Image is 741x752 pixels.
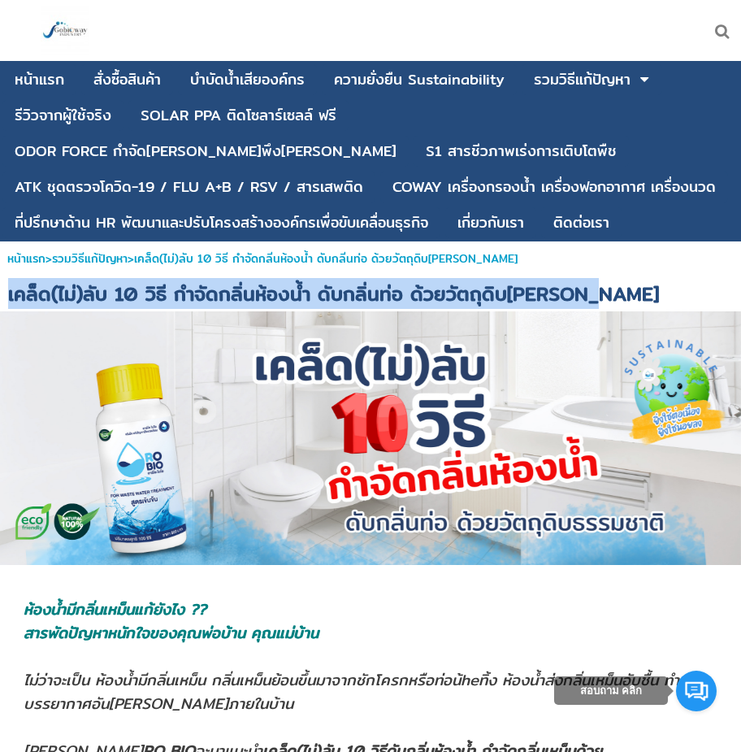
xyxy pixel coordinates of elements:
a: S1 สารชีวภาพเร่งการเติบโตพืช [426,136,617,167]
a: ความยั่งยืน Sustainability [334,64,505,95]
a: รวมวิธีแก้ปัญหา [52,250,128,267]
span: สารพัดปัญหาหนักใจของคุณพ่อบ้าน คุณแม่บ้าน [24,621,318,645]
div: ที่ปรึกษาด้าน HR พัฒนาและปรับโครงสร้างองค์กรเพื่อขับเคลื่อนธุรกิจ [15,215,428,230]
div: หน้าแรก [15,72,64,87]
a: รวมวิธีแก้ปัญหา [534,64,630,95]
a: ที่ปรึกษาด้าน HR พัฒนาและปรับโครงสร้างองค์กรเพื่อขับเคลื่อนธุรกิจ [15,207,428,238]
span: สอบถาม คลิก [580,685,643,697]
a: หน้าแรก [15,64,64,95]
div: SOLAR PPA ติดโซลาร์เซลล์ ฟรี [141,108,336,123]
a: ATK ชุดตรวจโควิด-19 / FLU A+B / RSV / สารเสพติด [15,172,363,202]
a: รีวิวจากผู้ใช้จริง [15,100,111,131]
span: เคล็ด(ไม่)ลับ 10 วิธี กำจัดกลิ่นห้องน้ำ ดับกลิ่นท่อ ด้วยวัตถุดิบ[PERSON_NAME] [8,278,659,309]
div: ATK ชุดตรวจโควิด-19 / FLU A+B / RSV / สารเสพติด [15,180,363,194]
div: บําบัดน้ำเสียองค์กร [190,72,305,87]
div: COWAY เครื่องกรองน้ำ เครื่องฟอกอากาศ เครื่องนวด [392,180,716,194]
span: เคล็ด(ไม่)ลับ 10 วิธี กำจัดกลิ่นห้องน้ำ ดับกลิ่นท่อ ด้วยวัตถุดิบ[PERSON_NAME] [134,250,518,267]
a: สั่งซื้อสินค้า [93,64,161,95]
div: S1 สารชีวภาพเร่งการเติบโตพืช [426,144,617,159]
div: ODOR FORCE กำจัด[PERSON_NAME]พึง[PERSON_NAME] [15,144,396,159]
div: รีวิวจากผู้ใช้จริง [15,108,111,123]
a: หน้าแรก [7,250,45,267]
a: SOLAR PPA ติดโซลาร์เซลล์ ฟรี [141,100,336,131]
div: รวมวิธีแก้ปัญหา [534,72,630,87]
a: COWAY เครื่องกรองน้ำ เครื่องฟอกอากาศ เครื่องนวด [392,172,716,202]
a: บําบัดน้ำเสียองค์กร [190,64,305,95]
a: ติดต่อเรา [553,207,609,238]
a: ODOR FORCE กำจัด[PERSON_NAME]พึง[PERSON_NAME] [15,136,396,167]
div: ติดต่อเรา [553,215,609,230]
img: large-1644130236041.jpg [41,7,89,55]
div: สั่งซื้อสินค้า [93,72,161,87]
span: ห้องน้ำมีกลิ่นเหม็นแก้ยังไง ?? [24,598,206,621]
div: ความยั่งยืน Sustainability [334,72,505,87]
div: เกี่ยวกับเรา [457,215,524,230]
a: เกี่ยวกับเรา [457,207,524,238]
span: ไม่ว่าจะเป็น ห้องน้ำมีกลิ่นเหม็น กลิ่นเหม็นย้อนขึ้นมาจากชักโครกหรือท่อน้heทิ้ง ห้องน้ำส่งกลิ่นเหม... [24,668,704,715]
